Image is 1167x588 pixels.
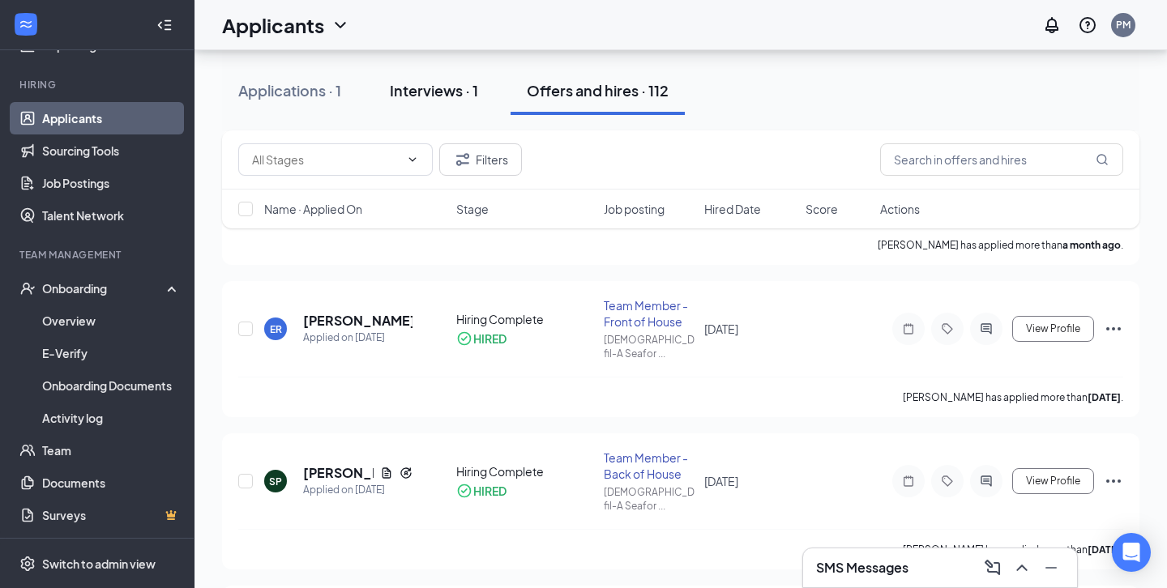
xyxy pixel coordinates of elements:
[18,16,34,32] svg: WorkstreamLogo
[604,297,695,330] div: Team Member - Front of House
[156,17,173,33] svg: Collapse
[1026,323,1080,334] span: View Profile
[977,322,996,335] svg: ActiveChat
[222,11,324,39] h1: Applicants
[527,80,669,100] div: Offers and hires · 112
[390,80,478,100] div: Interviews · 1
[878,238,1123,252] p: [PERSON_NAME] has applied more than .
[439,143,522,176] button: Filter Filters
[42,369,181,402] a: Onboarding Documents
[42,280,167,296] div: Onboarding
[456,483,472,499] svg: CheckmarkCircle
[331,15,350,35] svg: ChevronDown
[42,199,181,232] a: Talent Network
[380,467,393,479] svg: Document
[1012,558,1032,577] svg: ChevronUp
[456,311,593,327] div: Hiring Complete
[1038,555,1064,581] button: Minimize
[1062,239,1121,251] b: a month ago
[1088,391,1121,403] b: [DATE]
[1012,468,1094,494] button: View Profile
[899,475,918,488] svg: Note
[42,402,181,434] a: Activity log
[238,80,341,100] div: Applications · 1
[1078,15,1097,35] svg: QuestionInfo
[604,450,695,482] div: Team Member - Back of House
[19,280,36,296] svg: UserCheck
[1042,15,1062,35] svg: Notifications
[806,201,838,217] span: Score
[473,330,507,347] div: HIRED
[980,555,1006,581] button: ComposeMessage
[264,201,362,217] span: Name · Applied On
[252,151,400,168] input: All Stages
[977,475,996,488] svg: ActiveChat
[456,330,472,347] svg: CheckmarkCircle
[400,467,413,479] svg: Reapply
[880,143,1123,176] input: Search in offers and hires
[42,434,181,467] a: Team
[1104,471,1123,491] svg: Ellipses
[938,322,957,335] svg: Tag
[604,201,665,217] span: Job posting
[269,475,282,488] div: SP
[19,556,36,572] svg: Settings
[303,312,413,330] h5: [PERSON_NAME]
[270,322,282,336] div: ER
[1009,555,1035,581] button: ChevronUp
[704,474,738,488] span: [DATE]
[1112,533,1151,572] div: Open Intercom Messenger
[816,559,908,577] h3: SMS Messages
[42,167,181,199] a: Job Postings
[1104,319,1123,339] svg: Ellipses
[19,78,177,92] div: Hiring
[1026,475,1080,487] span: View Profile
[704,322,738,336] span: [DATE]
[604,333,695,360] div: [DEMOGRAPHIC_DATA]-fil-A Seafor ...
[19,248,177,262] div: Team Management
[1088,543,1121,556] b: [DATE]
[880,201,920,217] span: Actions
[903,390,1123,404] p: [PERSON_NAME] has applied more than .
[42,305,181,337] a: Overview
[473,483,507,499] div: HIRED
[1116,18,1131,32] div: PM
[406,153,419,166] svg: ChevronDown
[42,102,181,134] a: Applicants
[42,134,181,167] a: Sourcing Tools
[456,463,593,479] div: Hiring Complete
[983,558,1002,577] svg: ComposeMessage
[604,485,695,513] div: [DEMOGRAPHIC_DATA]-fil-A Seafor ...
[456,201,489,217] span: Stage
[899,322,918,335] svg: Note
[42,499,181,531] a: SurveysCrown
[903,543,1123,556] p: [PERSON_NAME] has applied more than .
[303,464,374,482] h5: [PERSON_NAME]
[1012,316,1094,342] button: View Profile
[303,482,413,498] div: Applied on [DATE]
[42,337,181,369] a: E-Verify
[42,467,181,499] a: Documents
[938,475,957,488] svg: Tag
[1096,153,1109,166] svg: MagnifyingGlass
[42,556,156,572] div: Switch to admin view
[1041,558,1061,577] svg: Minimize
[303,330,413,346] div: Applied on [DATE]
[704,201,761,217] span: Hired Date
[453,150,472,169] svg: Filter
